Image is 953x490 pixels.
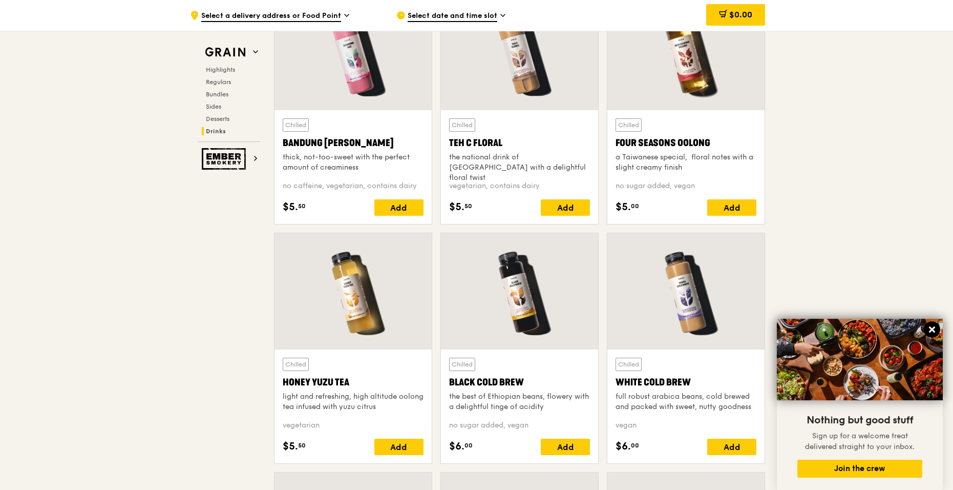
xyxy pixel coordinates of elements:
[449,375,590,390] div: Black Cold Brew
[206,66,235,73] span: Highlights
[283,199,298,215] span: $5.
[616,375,756,390] div: White Cold Brew
[616,181,756,191] div: no sugar added, vegan
[449,358,475,371] div: Chilled
[283,118,309,132] div: Chilled
[631,202,639,210] span: 00
[807,414,913,426] span: Nothing but good stuff
[449,439,464,454] span: $6.
[616,118,642,132] div: Chilled
[464,441,473,450] span: 00
[616,358,642,371] div: Chilled
[541,199,590,216] div: Add
[449,181,590,191] div: vegetarian, contains dairy
[283,358,309,371] div: Chilled
[449,152,590,183] div: the national drink of [GEOGRAPHIC_DATA] with a delightful floral twist
[616,420,756,431] div: vegan
[283,392,423,412] div: light and refreshing, high altitude oolong tea infused with yuzu citrus
[616,439,631,454] span: $6.
[777,319,943,400] img: DSC07876-Edit02-Large.jpeg
[283,439,298,454] span: $5.
[449,199,464,215] span: $5.
[924,321,940,338] button: Close
[729,10,752,19] span: $0.00
[206,128,226,135] span: Drinks
[616,392,756,412] div: full robust arabica beans, cold brewed and packed with sweet, nutty goodness
[797,460,922,478] button: Join the crew
[374,439,423,455] div: Add
[202,148,249,170] img: Ember Smokery web logo
[283,375,423,390] div: Honey Yuzu Tea
[298,441,306,450] span: 50
[616,152,756,173] div: a Taiwanese special, floral notes with a slight creamy finish
[408,11,497,22] span: Select date and time slot
[541,439,590,455] div: Add
[201,11,341,22] span: Select a delivery address or Food Point
[449,392,590,412] div: the best of Ethiopian beans, flowery with a delightful tinge of acidity
[449,118,475,132] div: Chilled
[707,199,756,216] div: Add
[206,91,228,98] span: Bundles
[616,136,756,150] div: Four Seasons Oolong
[707,439,756,455] div: Add
[283,181,423,191] div: no caffeine, vegetarian, contains dairy
[206,115,229,122] span: Desserts
[206,78,231,86] span: Regulars
[449,420,590,431] div: no sugar added, vegan
[374,199,423,216] div: Add
[206,103,221,110] span: Sides
[283,420,423,431] div: vegetarian
[616,199,631,215] span: $5.
[202,43,249,62] img: Grain web logo
[805,432,915,451] span: Sign up for a welcome treat delivered straight to your inbox.
[298,202,306,210] span: 50
[464,202,472,210] span: 50
[631,441,639,450] span: 00
[283,152,423,173] div: thick, not-too-sweet with the perfect amount of creaminess
[449,136,590,150] div: Teh C Floral
[283,136,423,150] div: Bandung [PERSON_NAME]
